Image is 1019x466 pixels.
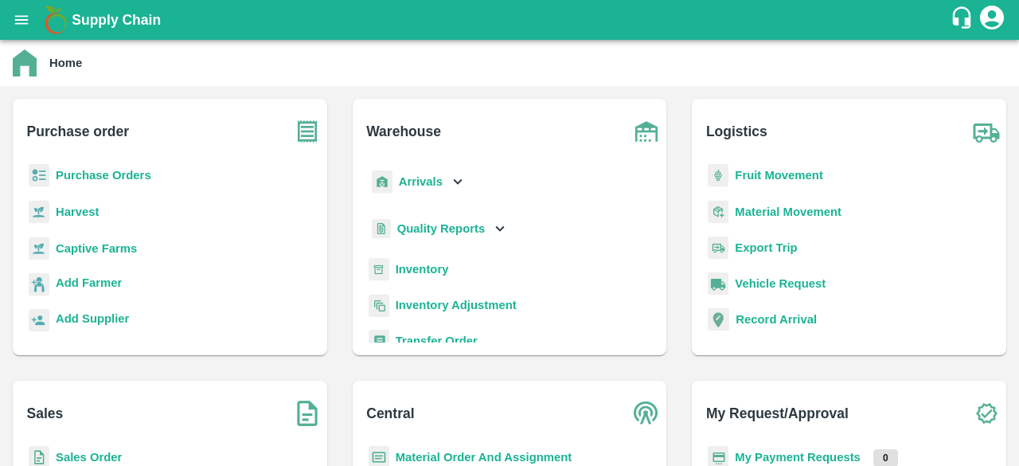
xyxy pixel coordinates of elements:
[708,237,728,260] img: delivery
[369,164,467,200] div: Arrivals
[13,49,37,76] img: home
[29,273,49,296] img: farmer
[56,451,122,464] a: Sales Order
[287,394,327,433] img: soSales
[27,120,129,143] b: Purchase order
[369,258,389,281] img: whInventory
[366,402,414,425] b: Central
[369,330,389,353] img: whTransfer
[735,451,861,464] a: My Payment Requests
[56,274,122,296] a: Add Farmer
[966,112,1006,151] img: truck
[56,206,99,218] a: Harvest
[29,164,49,187] img: reciept
[978,3,1006,37] div: account of current user
[706,120,767,143] b: Logistics
[369,213,509,245] div: Quality Reports
[627,112,666,151] img: warehouse
[735,241,797,254] a: Export Trip
[287,112,327,151] img: purchase
[369,294,389,317] img: inventory
[56,276,122,289] b: Add Farmer
[366,120,441,143] b: Warehouse
[396,263,449,276] a: Inventory
[372,219,391,239] img: qualityReport
[396,451,572,464] a: Material Order And Assignment
[735,169,823,182] a: Fruit Movement
[397,222,486,235] b: Quality Reports
[708,308,729,331] img: recordArrival
[372,170,392,194] img: whArrival
[736,313,817,326] a: Record Arrival
[56,242,137,255] a: Captive Farms
[627,394,666,433] img: central
[735,277,826,290] a: Vehicle Request
[72,12,161,28] b: Supply Chain
[966,394,1006,433] img: check
[56,312,129,325] b: Add Supplier
[29,237,49,260] img: harvest
[56,310,129,331] a: Add Supplier
[708,272,728,296] img: vehicle
[708,164,728,187] img: fruit
[56,169,151,182] a: Purchase Orders
[735,206,841,218] a: Material Movement
[3,2,40,38] button: open drawer
[396,299,517,311] a: Inventory Adjustment
[399,175,443,188] b: Arrivals
[27,402,64,425] b: Sales
[72,9,950,31] a: Supply Chain
[396,335,478,347] a: Transfer Order
[29,309,49,332] img: supplier
[950,6,978,34] div: customer-support
[708,200,728,224] img: material
[29,200,49,224] img: harvest
[49,57,82,69] b: Home
[706,402,849,425] b: My Request/Approval
[40,4,72,36] img: logo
